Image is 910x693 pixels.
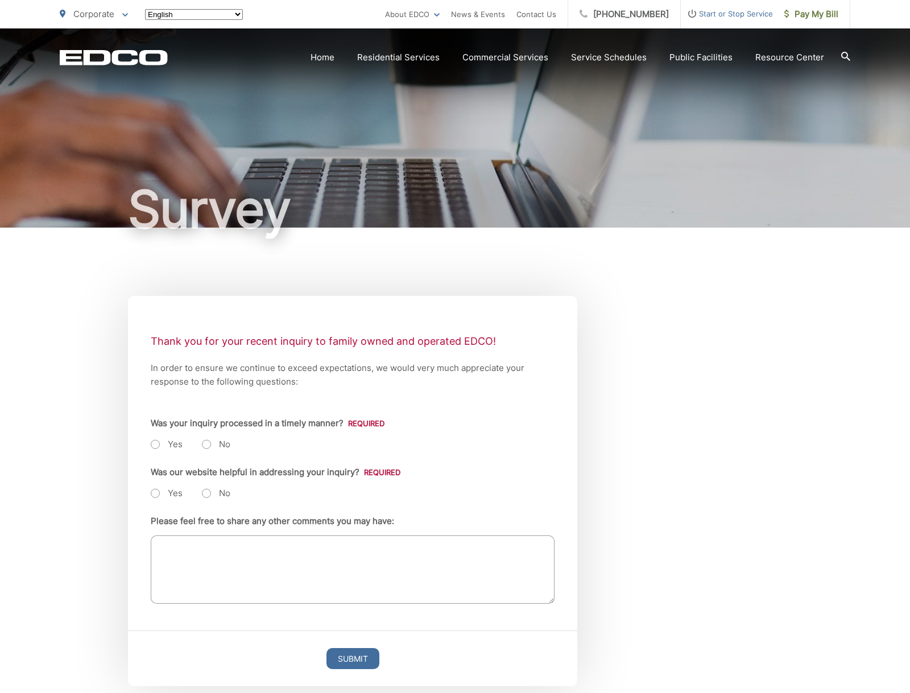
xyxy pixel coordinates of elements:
input: Submit [326,648,379,669]
label: No [202,439,230,450]
a: Public Facilities [669,51,733,64]
a: Contact Us [516,7,556,21]
a: News & Events [451,7,505,21]
span: Pay My Bill [784,7,838,21]
a: Home [311,51,334,64]
a: About EDCO [385,7,440,21]
span: Corporate [73,9,114,19]
h1: Survey [60,181,850,238]
label: Yes [151,439,183,450]
label: Please feel free to share any other comments you may have: [151,516,394,526]
a: Commercial Services [462,51,548,64]
p: In order to ensure we continue to exceed expectations, we would very much appreciate your respons... [151,361,555,389]
a: Service Schedules [571,51,647,64]
a: Resource Center [755,51,824,64]
p: Thank you for your recent inquiry to family owned and operated EDCO! [151,333,555,350]
label: Was our website helpful in addressing your inquiry? [151,467,400,477]
label: No [202,488,230,499]
select: Select a language [145,9,243,20]
a: Residential Services [357,51,440,64]
label: Was your inquiry processed in a timely manner? [151,418,384,428]
a: EDCD logo. Return to the homepage. [60,49,168,65]
label: Yes [151,488,183,499]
